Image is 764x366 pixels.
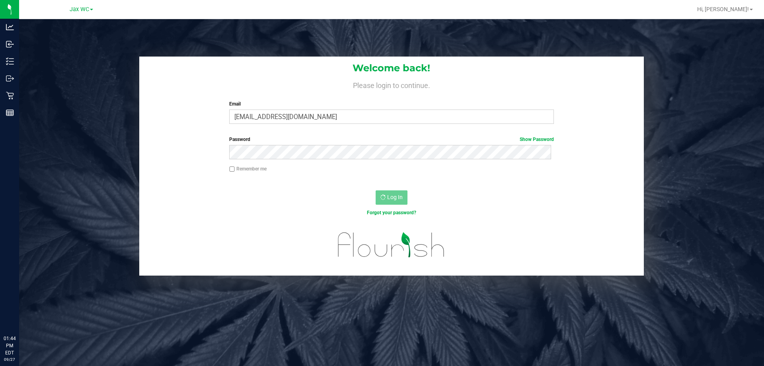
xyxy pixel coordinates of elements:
[229,165,267,172] label: Remember me
[6,23,14,31] inline-svg: Analytics
[229,137,250,142] span: Password
[697,6,749,12] span: Hi, [PERSON_NAME]!
[387,194,403,200] span: Log In
[6,57,14,65] inline-svg: Inventory
[6,109,14,117] inline-svg: Reports
[376,190,407,205] button: Log In
[70,6,89,13] span: Jax WC
[520,137,554,142] a: Show Password
[367,210,416,215] a: Forgot your password?
[139,63,644,73] h1: Welcome back!
[229,100,554,108] label: Email
[6,74,14,82] inline-svg: Outbound
[6,92,14,100] inline-svg: Retail
[6,40,14,48] inline-svg: Inbound
[4,356,16,362] p: 09/27
[328,225,454,265] img: flourish_logo.svg
[229,166,235,172] input: Remember me
[139,80,644,89] h4: Please login to continue.
[4,335,16,356] p: 01:44 PM EDT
